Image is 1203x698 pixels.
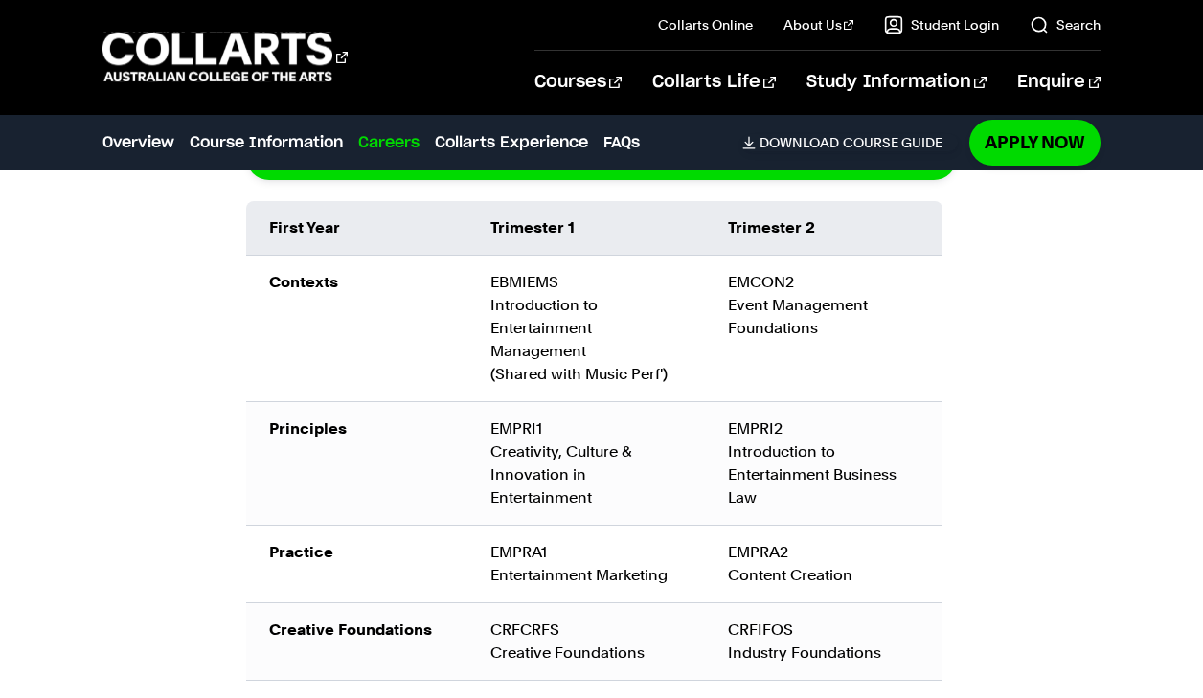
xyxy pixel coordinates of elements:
[969,120,1101,165] a: Apply Now
[102,30,348,84] div: Go to homepage
[269,273,338,291] strong: Contexts
[190,131,343,154] a: Course Information
[435,131,588,154] a: Collarts Experience
[269,543,333,561] strong: Practice
[658,15,753,34] a: Collarts Online
[1030,15,1101,34] a: Search
[705,256,942,402] td: EMCON2 Event Management Foundations
[490,541,683,587] div: EMPRA1 Entertainment Marketing
[884,15,999,34] a: Student Login
[534,51,622,114] a: Courses
[358,131,420,154] a: Careers
[728,417,919,509] div: EMPRI2 Introduction to Entertainment Business Law
[1017,51,1101,114] a: Enquire
[467,256,706,402] td: EBMIEMS Introduction to Entertainment Management (Shared with Music Perf')
[652,51,776,114] a: Collarts Life
[269,218,340,236] strong: First Year
[806,51,987,114] a: Study Information
[102,131,174,154] a: Overview
[490,417,683,509] div: EMPRI1 Creativity, Culture & Innovation in Entertainment
[728,541,919,587] div: EMPRA2 Content Creation
[728,218,815,236] strong: Trimester 2
[603,131,640,154] a: FAQs
[269,620,432,639] strong: Creative Foundations
[490,619,683,664] div: CRFCRFS Creative Foundations
[269,419,347,438] strong: Principles
[490,218,575,236] strong: Trimester 1
[728,619,919,664] div: CRFIFOS Industry Foundations
[760,134,839,151] span: Download
[742,134,958,151] a: DownloadCourse Guide
[783,15,854,34] a: About Us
